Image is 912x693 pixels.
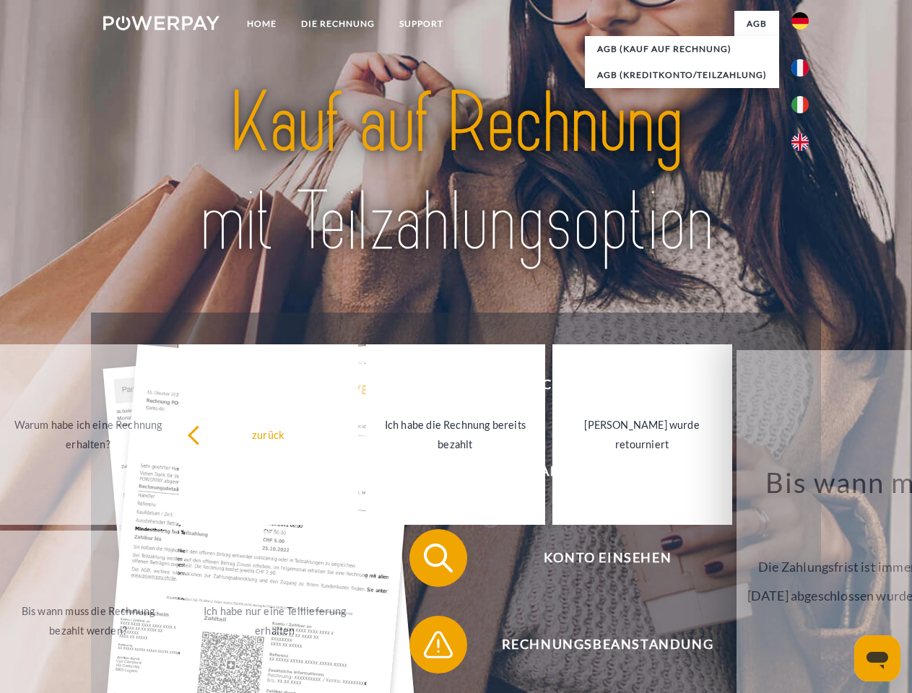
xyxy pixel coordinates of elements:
[103,16,220,30] img: logo-powerpay-white.svg
[374,415,537,454] div: Ich habe die Rechnung bereits bezahlt
[420,540,456,576] img: qb_search.svg
[791,134,809,151] img: en
[585,62,779,88] a: AGB (Kreditkonto/Teilzahlung)
[194,601,356,640] div: Ich habe nur eine Teillieferung erhalten
[585,36,779,62] a: AGB (Kauf auf Rechnung)
[561,415,724,454] div: [PERSON_NAME] wurde retourniert
[409,616,785,674] button: Rechnungsbeanstandung
[235,11,289,37] a: Home
[7,601,170,640] div: Bis wann muss die Rechnung bezahlt werden?
[854,635,900,681] iframe: Schaltfläche zum Öffnen des Messaging-Fensters
[734,11,779,37] a: agb
[430,529,784,587] span: Konto einsehen
[420,627,456,663] img: qb_warning.svg
[138,69,774,276] img: title-powerpay_de.svg
[791,59,809,77] img: fr
[7,415,170,454] div: Warum habe ich eine Rechnung erhalten?
[791,96,809,113] img: it
[187,424,349,444] div: zurück
[289,11,387,37] a: DIE RECHNUNG
[430,616,784,674] span: Rechnungsbeanstandung
[387,11,456,37] a: SUPPORT
[791,12,809,30] img: de
[409,529,785,587] button: Konto einsehen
